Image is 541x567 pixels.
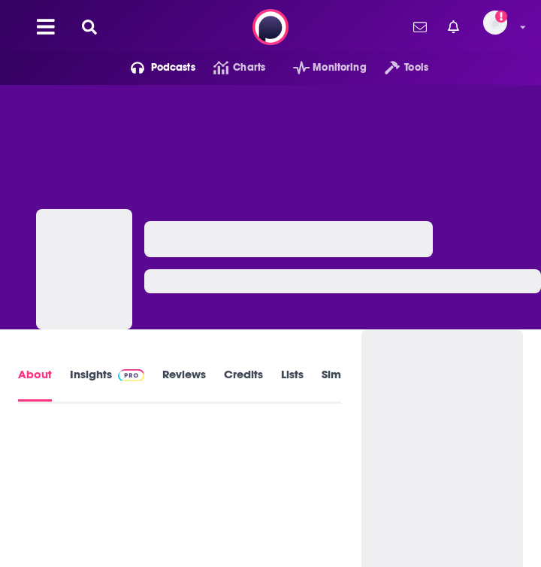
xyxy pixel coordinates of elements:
span: Logged in as TrevorC [483,11,507,35]
a: Show notifications dropdown [442,14,465,40]
span: Tools [404,57,428,78]
img: User Profile [483,11,507,35]
a: About [18,368,52,402]
button: open menu [367,56,428,80]
button: open menu [113,56,195,80]
button: open menu [275,56,367,80]
span: Monitoring [313,57,366,78]
span: Charts [233,57,265,78]
a: Credits [224,368,263,402]
span: Podcasts [151,57,195,78]
img: Podchaser Pro [118,369,144,381]
a: Similar [322,368,358,402]
a: Logged in as TrevorC [483,11,516,44]
a: InsightsPodchaser Pro [70,368,144,402]
a: Reviews [162,368,206,402]
a: Charts [195,56,265,80]
a: Show notifications dropdown [407,14,433,40]
a: Lists [281,368,304,402]
img: Podchaser - Follow, Share and Rate Podcasts [252,9,289,45]
svg: Add a profile image [495,11,507,23]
